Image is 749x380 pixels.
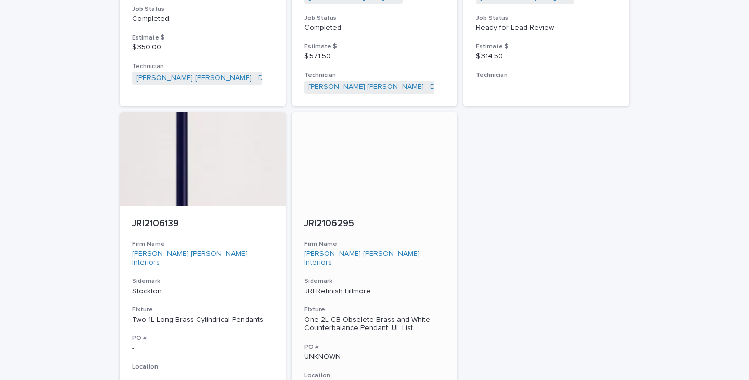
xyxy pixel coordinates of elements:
[304,23,445,32] p: Completed
[304,277,445,285] h3: Sidemark
[132,287,273,296] p: Stockton
[132,363,273,371] h3: Location
[476,52,617,61] p: $ 314.50
[132,5,273,14] h3: Job Status
[304,52,445,61] p: $ 571.50
[304,287,445,296] p: JRI Refinish Fillmore
[304,14,445,22] h3: Job Status
[476,23,617,32] p: Ready for Lead Review
[476,71,617,80] h3: Technician
[132,240,273,248] h3: Firm Name
[132,316,273,324] div: Two 1L Long Brass Cylindrical Pendants
[132,250,273,267] a: [PERSON_NAME] [PERSON_NAME] Interiors
[304,250,445,267] a: [PERSON_NAME] [PERSON_NAME] Interiors
[132,277,273,285] h3: Sidemark
[132,218,273,230] p: JRI2106139
[132,344,273,353] p: -
[476,43,617,51] h3: Estimate $
[308,83,499,91] a: [PERSON_NAME] [PERSON_NAME] - Dogfork - Technician
[304,316,445,333] div: One 2L CB Obselete Brass and White Counterbalance Pendant, UL List
[132,34,273,42] h3: Estimate $
[476,14,617,22] h3: Job Status
[132,15,273,23] p: Completed
[132,306,273,314] h3: Fixture
[136,74,327,83] a: [PERSON_NAME] [PERSON_NAME] - Dogfork - Technician
[304,218,445,230] p: JRI2106295
[132,62,273,71] h3: Technician
[132,43,273,52] p: $ 350.00
[476,81,617,89] p: -
[304,352,445,361] p: UNKNOWN
[304,372,445,380] h3: Location
[304,343,445,351] h3: PO #
[304,43,445,51] h3: Estimate $
[304,71,445,80] h3: Technician
[132,334,273,343] h3: PO #
[304,240,445,248] h3: Firm Name
[304,306,445,314] h3: Fixture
